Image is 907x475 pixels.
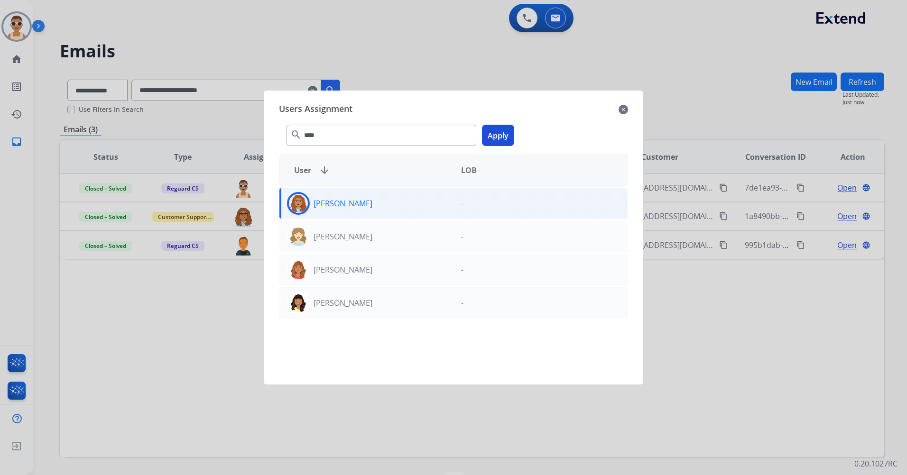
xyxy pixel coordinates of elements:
mat-icon: arrow_downward [319,164,330,176]
mat-icon: close [619,104,628,115]
mat-icon: search [290,129,302,140]
p: - [461,231,463,242]
p: [PERSON_NAME] [314,264,372,275]
button: Apply [482,125,514,146]
div: User [287,164,453,176]
p: - [461,198,463,209]
p: [PERSON_NAME] [314,231,372,242]
p: - [461,297,463,309]
p: [PERSON_NAME] [314,198,372,209]
p: - [461,264,463,275]
span: LOB [461,164,477,176]
p: [PERSON_NAME] [314,297,372,309]
span: Users Assignment [279,102,352,117]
